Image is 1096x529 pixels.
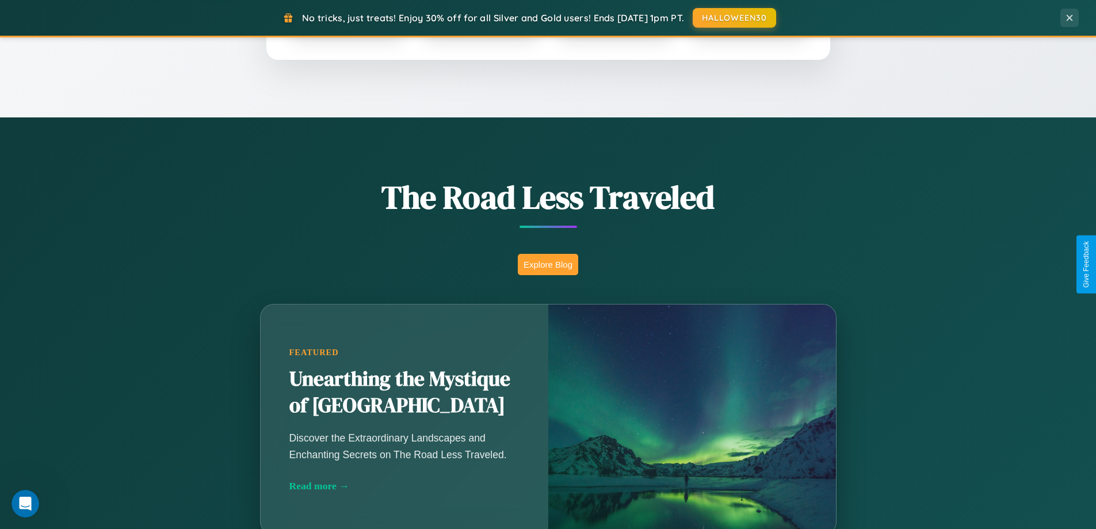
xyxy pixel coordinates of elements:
h1: The Road Less Traveled [203,175,893,219]
div: Read more → [289,480,520,492]
iframe: Intercom live chat [12,490,39,517]
h2: Unearthing the Mystique of [GEOGRAPHIC_DATA] [289,366,520,419]
div: Give Feedback [1082,241,1090,288]
button: HALLOWEEN30 [693,8,776,28]
span: No tricks, just treats! Enjoy 30% off for all Silver and Gold users! Ends [DATE] 1pm PT. [302,12,684,24]
button: Explore Blog [518,254,578,275]
div: Featured [289,348,520,357]
p: Discover the Extraordinary Landscapes and Enchanting Secrets on The Road Less Traveled. [289,430,520,462]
